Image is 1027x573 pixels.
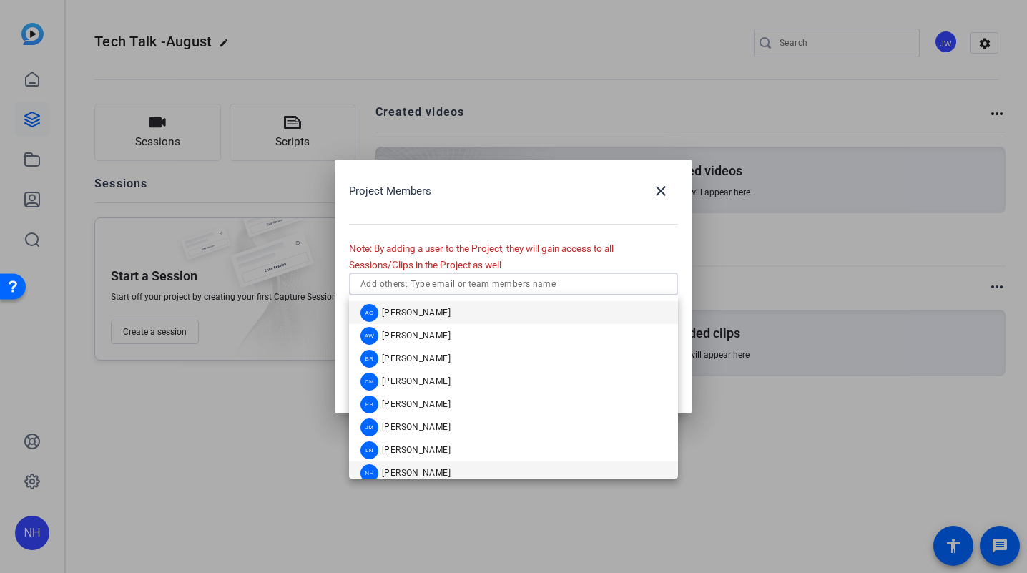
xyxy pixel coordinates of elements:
input: Add others: Type email or team members name [360,275,667,293]
div: Project Members [349,174,678,208]
span: [PERSON_NAME] [382,307,451,318]
div: CM [360,373,378,391]
div: NH [360,464,378,482]
span: [PERSON_NAME] [382,398,451,410]
span: [PERSON_NAME] [382,376,451,387]
div: AG [360,304,378,322]
span: Note: By adding a user to the Project, they will gain access to all Sessions/Clips in the Project... [349,243,614,270]
div: LN [360,441,378,459]
div: BR [360,350,378,368]
mat-icon: close [652,182,669,200]
span: [PERSON_NAME] [382,444,451,456]
iframe: Drift Widget Chat Controller [955,501,1010,556]
span: [PERSON_NAME] [382,330,451,341]
div: EB [360,396,378,413]
span: [PERSON_NAME] [382,421,451,433]
div: JM [360,418,378,436]
span: [PERSON_NAME] [382,353,451,364]
div: AW [360,327,378,345]
span: [PERSON_NAME] [382,467,451,479]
